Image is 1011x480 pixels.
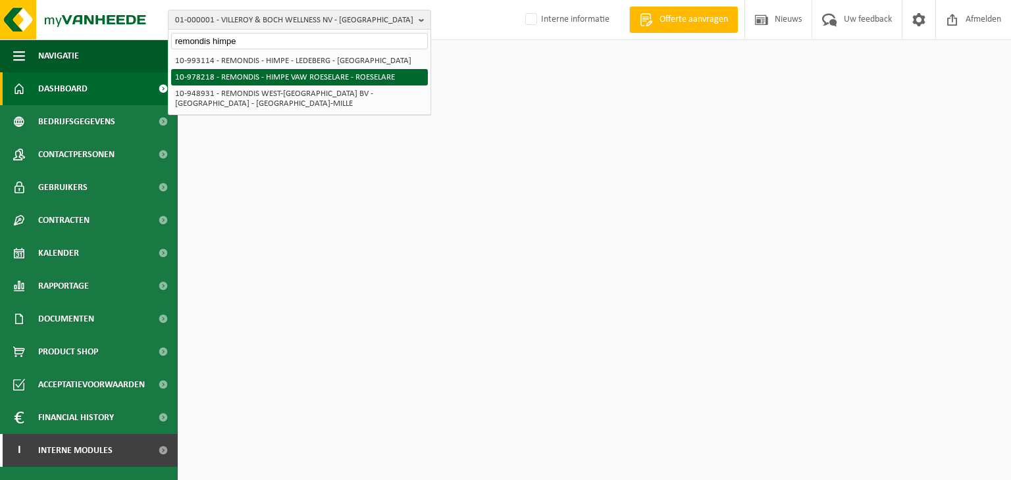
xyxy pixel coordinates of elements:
[171,33,428,49] input: Zoeken naar gekoppelde vestigingen
[629,7,738,33] a: Offerte aanvragen
[38,335,98,368] span: Product Shop
[168,10,431,30] button: 01-000001 - VILLEROY & BOCH WELLNESS NV - [GEOGRAPHIC_DATA]
[38,105,115,138] span: Bedrijfsgegevens
[38,171,88,204] span: Gebruikers
[38,270,89,302] span: Rapportage
[38,72,88,105] span: Dashboard
[38,368,145,401] span: Acceptatievoorwaarden
[656,13,731,26] span: Offerte aanvragen
[13,434,25,467] span: I
[171,85,428,112] li: 10-948931 - REMONDIS WEST-[GEOGRAPHIC_DATA] BV - [GEOGRAPHIC_DATA] - [GEOGRAPHIC_DATA]-MILLE
[38,39,79,72] span: Navigatie
[523,10,609,30] label: Interne informatie
[171,53,428,69] li: 10-993114 - REMONDIS - HIMPE - LEDEBERG - [GEOGRAPHIC_DATA]
[175,11,413,30] span: 01-000001 - VILLEROY & BOCH WELLNESS NV - [GEOGRAPHIC_DATA]
[38,302,94,335] span: Documenten
[38,237,79,270] span: Kalender
[38,434,113,467] span: Interne modules
[38,138,115,171] span: Contactpersonen
[38,204,90,237] span: Contracten
[38,401,114,434] span: Financial History
[171,69,428,85] li: 10-978218 - REMONDIS - HIMPE VAW ROESELARE - ROESELARE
